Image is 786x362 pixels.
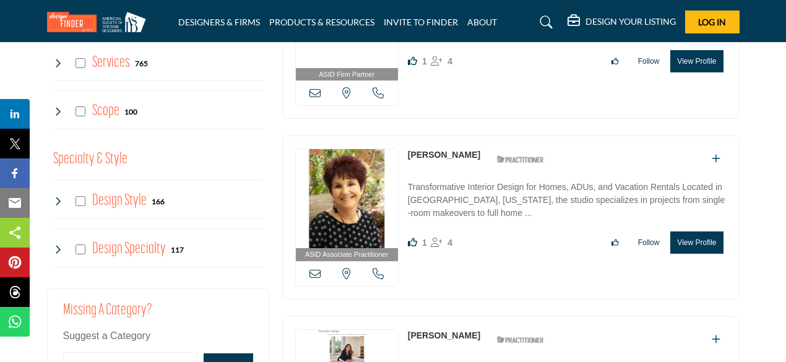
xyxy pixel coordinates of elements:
[305,249,389,260] span: ASID Associate Practitioner
[152,197,165,206] b: 166
[712,153,720,164] a: Add To List
[53,148,127,171] button: Specialty & Style
[92,190,147,212] h4: Design Style: Styles that range from contemporary to Victorian to meet any aesthetic vision.
[76,196,85,206] input: Select Design Style checkbox
[171,244,184,255] div: 117 Results For Design Specialty
[408,238,417,247] i: Like
[63,301,253,329] h2: Missing a Category?
[76,58,85,68] input: Select Services checkbox
[528,12,561,32] a: Search
[630,232,668,253] button: Follow
[92,100,119,122] h4: Scope: New build or renovation
[76,244,85,254] input: Select Design Specialty checkbox
[296,149,398,261] a: ASID Associate Practitioner
[47,12,152,32] img: Site Logo
[670,50,723,72] button: View Profile
[135,59,148,68] b: 765
[152,196,165,207] div: 166 Results For Design Style
[630,51,668,72] button: Follow
[408,149,480,162] p: Karen Steinberg
[171,246,184,254] b: 117
[92,52,130,74] h4: Services: Interior and exterior spaces including lighting, layouts, furnishings, accessories, art...
[431,235,452,250] div: Followers
[408,150,480,160] a: [PERSON_NAME]
[408,330,480,340] a: [PERSON_NAME]
[603,51,627,72] button: Like listing
[319,69,374,80] span: ASID Firm Partner
[492,152,548,167] img: ASID Qualified Practitioners Badge Icon
[63,330,150,341] span: Suggest a Category
[585,16,676,27] h5: DESIGN YOUR LISTING
[269,17,374,27] a: PRODUCTS & RESOURCES
[384,17,458,27] a: INVITE TO FINDER
[124,108,137,116] b: 100
[467,17,497,27] a: ABOUT
[447,237,452,248] span: 4
[712,334,720,345] a: Add To List
[135,58,148,69] div: 765 Results For Services
[296,149,398,248] img: Karen Steinberg
[408,173,727,222] a: Transformative Interior Design for Homes, ADUs, and Vacation Rentals Located in [GEOGRAPHIC_DATA]...
[76,106,85,116] input: Select Scope checkbox
[568,15,676,30] div: DESIGN YOUR LISTING
[447,56,452,66] span: 4
[603,232,627,253] button: Like listing
[422,56,427,66] span: 1
[685,11,740,33] button: Log In
[408,181,727,222] p: Transformative Interior Design for Homes, ADUs, and Vacation Rentals Located in [GEOGRAPHIC_DATA]...
[492,332,548,348] img: ASID Qualified Practitioners Badge Icon
[422,237,427,248] span: 1
[698,17,726,27] span: Log In
[124,106,137,117] div: 100 Results For Scope
[670,231,723,254] button: View Profile
[408,329,480,342] p: Valarie Mina
[408,56,417,66] i: Like
[178,17,260,27] a: DESIGNERS & FIRMS
[431,54,452,69] div: Followers
[92,238,166,260] h4: Design Specialty: Sustainable, accessible, health-promoting, neurodiverse-friendly, age-in-place,...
